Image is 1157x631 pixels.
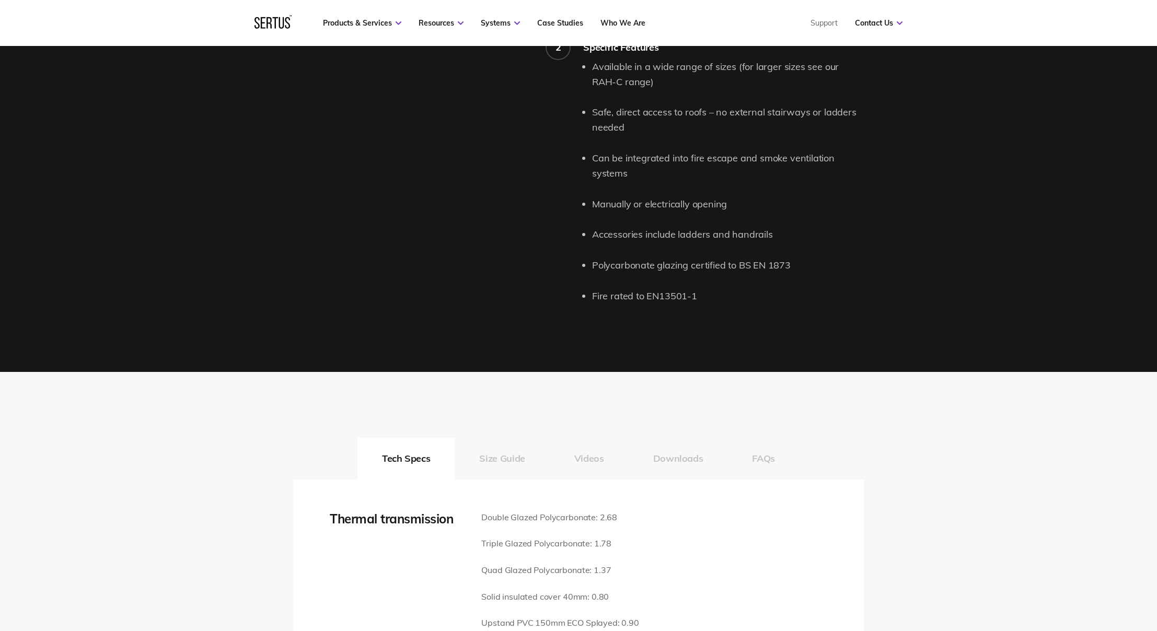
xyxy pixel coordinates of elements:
a: Case Studies [537,18,583,28]
div: Specific Features [583,41,864,53]
a: Contact Us [855,18,903,28]
p: Quad Glazed Polycarbonate: 1.37 [481,564,639,577]
div: 2 [556,41,561,53]
a: Systems [481,18,520,28]
li: Polycarbonate glazing certified to BS EN 1873 [592,258,864,273]
button: Size Guide [455,438,549,480]
li: Accessories include ladders and handrails [592,227,864,242]
div: Thermal transmission [330,511,466,527]
li: Fire rated to EN13501-1 [592,289,864,304]
button: Downloads [629,438,728,480]
iframe: Chat Widget [969,510,1157,631]
button: FAQs [727,438,800,480]
p: Double Glazed Polycarbonate: 2.68 [481,511,639,524]
p: Upstand PVC 150mm ECO Splayed: 0.90 [481,616,639,630]
p: Solid insulated cover 40mm: 0.80 [481,590,639,604]
li: Manually or electrically opening [592,197,864,212]
button: Videos [550,438,629,480]
a: Support [811,18,838,28]
li: Can be integrated into fire escape and smoke ventilation systems [592,151,864,181]
a: Products & Services [323,18,401,28]
p: Triple Glazed Polycarbonate: 1.78 [481,537,639,551]
li: Available in a wide range of sizes (for larger sizes see our RAH-C range) [592,60,864,90]
li: Safe, direct access to roofs – no external stairways or ladders needed [592,105,864,135]
a: Who We Are [600,18,645,28]
a: Resources [419,18,464,28]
